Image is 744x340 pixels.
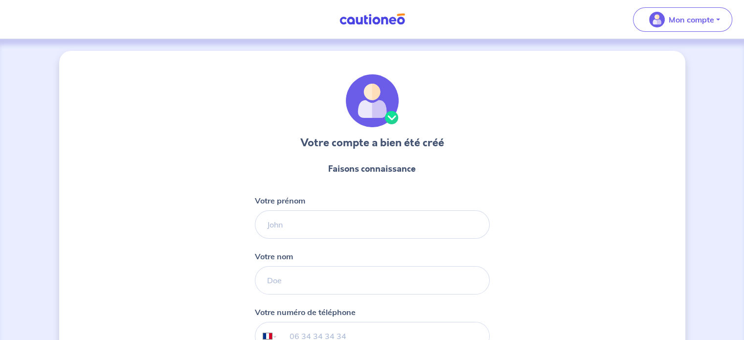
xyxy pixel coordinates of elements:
[649,12,665,27] img: illu_account_valid_menu.svg
[255,210,490,239] input: John
[346,74,399,127] img: illu_account_valid.svg
[669,14,714,25] p: Mon compte
[255,250,293,262] p: Votre nom
[255,306,356,318] p: Votre numéro de téléphone
[255,195,305,206] p: Votre prénom
[336,13,409,25] img: Cautioneo
[633,7,732,32] button: illu_account_valid_menu.svgMon compte
[300,135,444,151] h3: Votre compte a bien été créé
[255,266,490,295] input: Doe
[328,162,416,175] p: Faisons connaissance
